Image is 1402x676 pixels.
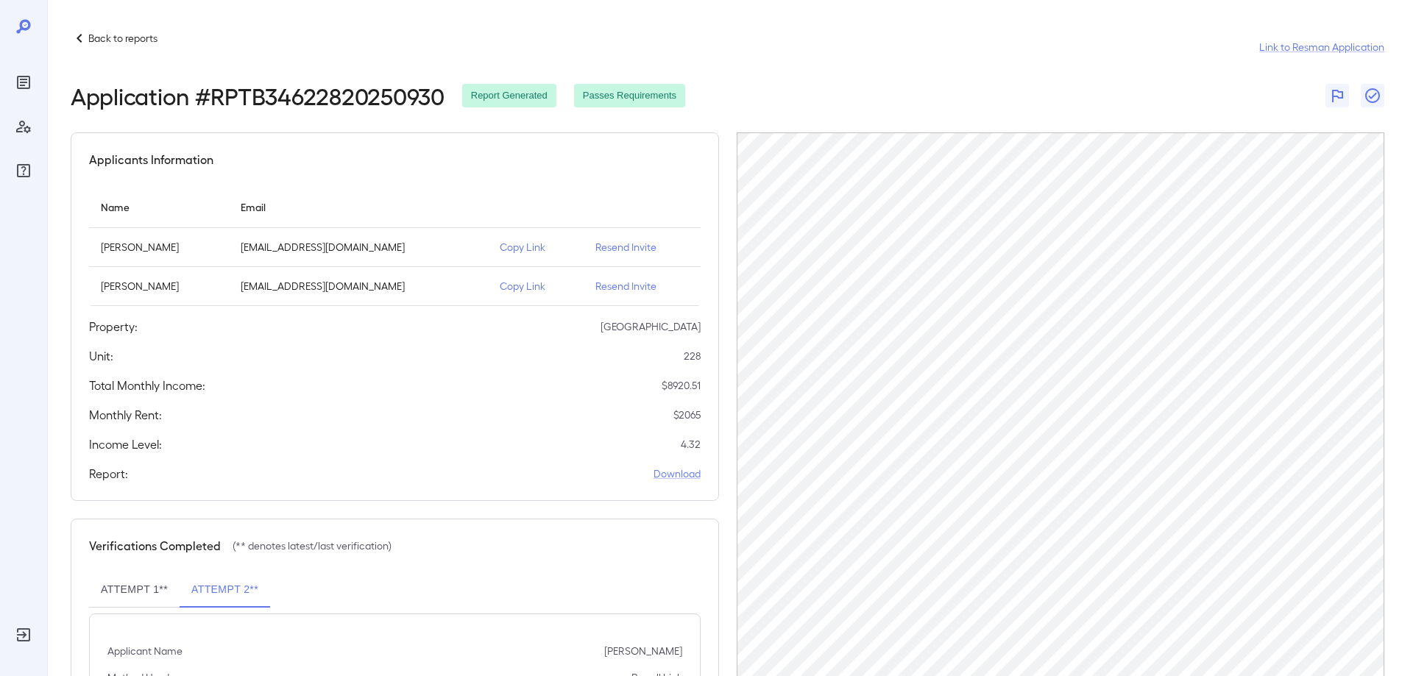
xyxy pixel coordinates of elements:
[89,347,113,365] h5: Unit:
[180,572,270,608] button: Attempt 2**
[89,406,162,424] h5: Monthly Rent:
[574,89,685,103] span: Passes Requirements
[71,82,445,109] h2: Application # RPTB34622820250930
[89,435,162,453] h5: Income Level:
[662,378,701,393] p: $ 8920.51
[89,318,138,335] h5: Property:
[601,319,701,334] p: [GEOGRAPHIC_DATA]
[1325,84,1349,107] button: Flag Report
[500,240,572,255] p: Copy Link
[89,537,221,555] h5: Verifications Completed
[89,151,213,168] h5: Applicants Information
[89,186,229,228] th: Name
[500,279,572,293] p: Copy Link
[12,159,35,182] div: FAQ
[462,89,556,103] span: Report Generated
[89,465,128,483] h5: Report:
[12,115,35,138] div: Manage Users
[88,31,157,46] p: Back to reports
[241,279,476,293] p: [EMAIL_ADDRESS][DOMAIN_NAME]
[12,623,35,647] div: Log Out
[684,349,701,363] p: 228
[604,644,682,658] p: [PERSON_NAME]
[595,279,689,293] p: Resend Invite
[673,408,701,422] p: $ 2065
[654,466,701,481] a: Download
[595,240,689,255] p: Resend Invite
[89,377,205,394] h5: Total Monthly Income:
[229,186,488,228] th: Email
[1361,84,1384,107] button: Close Report
[233,538,392,553] p: (** denotes latest/last verification)
[101,240,217,255] p: [PERSON_NAME]
[89,186,701,306] table: simple table
[681,437,701,452] p: 4.32
[12,71,35,94] div: Reports
[89,572,180,608] button: Attempt 1**
[101,279,217,293] p: [PERSON_NAME]
[107,644,183,658] p: Applicant Name
[1259,40,1384,54] a: Link to Resman Application
[241,240,476,255] p: [EMAIL_ADDRESS][DOMAIN_NAME]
